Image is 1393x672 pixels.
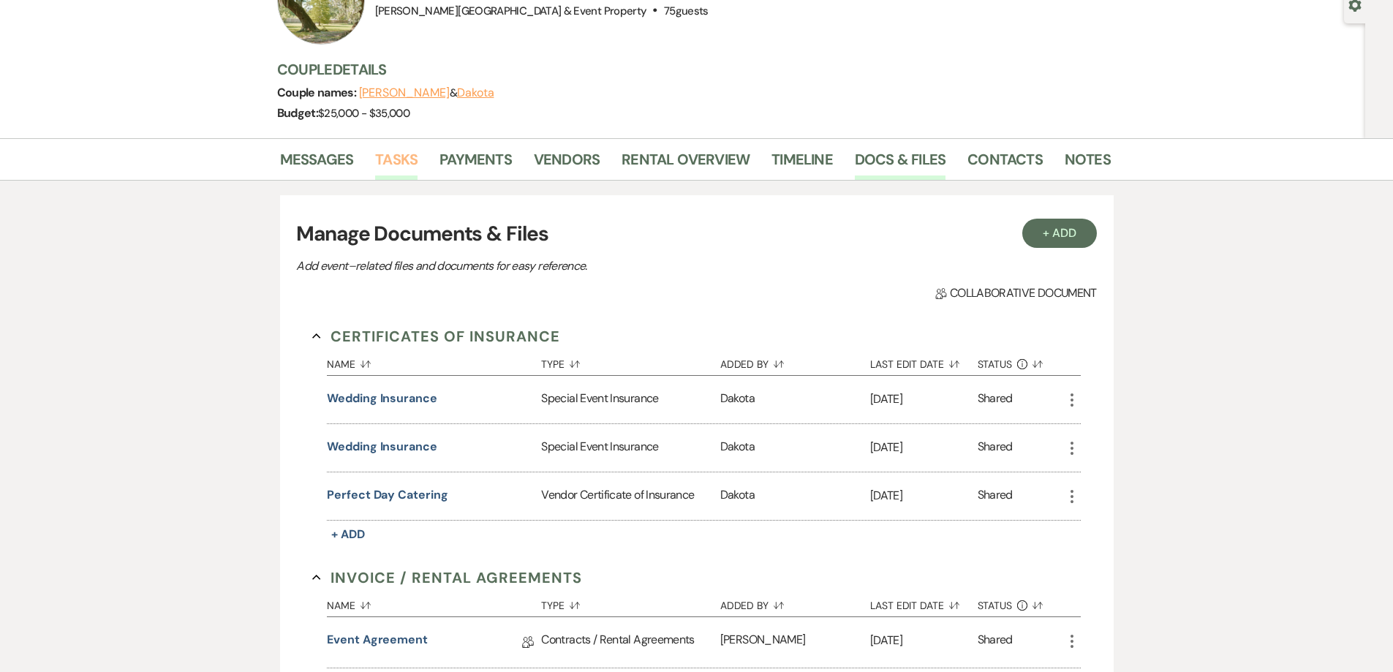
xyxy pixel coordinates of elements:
[541,472,720,520] div: Vendor Certificate of Insurance
[870,438,978,457] p: [DATE]
[534,148,600,180] a: Vendors
[720,472,870,520] div: Dakota
[720,424,870,472] div: Dakota
[331,526,365,542] span: + Add
[935,284,1096,302] span: Collaborative document
[327,347,541,375] button: Name
[978,600,1013,611] span: Status
[720,376,870,423] div: Dakota
[318,106,409,121] span: $25,000 - $35,000
[967,148,1043,180] a: Contacts
[664,4,709,18] span: 75 guests
[978,438,1013,458] div: Shared
[327,524,369,545] button: + Add
[457,87,494,99] button: Dakota
[359,87,450,99] button: [PERSON_NAME]
[375,4,647,18] span: [PERSON_NAME][GEOGRAPHIC_DATA] & Event Property
[1022,219,1097,248] button: + Add
[541,424,720,472] div: Special Event Insurance
[277,105,319,121] span: Budget:
[359,86,494,100] span: &
[541,347,720,375] button: Type
[978,347,1063,375] button: Status
[978,390,1013,409] div: Shared
[280,148,354,180] a: Messages
[327,486,448,504] button: Perfect Day Catering
[870,589,978,616] button: Last Edit Date
[296,219,1096,249] h3: Manage Documents & Files
[870,390,978,409] p: [DATE]
[978,631,1013,654] div: Shared
[622,148,750,180] a: Rental Overview
[277,59,1096,80] h3: Couple Details
[870,347,978,375] button: Last Edit Date
[720,589,870,616] button: Added By
[312,567,582,589] button: Invoice / Rental Agreements
[541,376,720,423] div: Special Event Insurance
[771,148,833,180] a: Timeline
[1065,148,1111,180] a: Notes
[327,390,437,407] button: Wedding Insurance
[327,589,541,616] button: Name
[855,148,945,180] a: Docs & Files
[870,631,978,650] p: [DATE]
[277,85,359,100] span: Couple names:
[978,589,1063,616] button: Status
[720,617,870,668] div: [PERSON_NAME]
[720,347,870,375] button: Added By
[978,359,1013,369] span: Status
[541,589,720,616] button: Type
[327,438,437,456] button: Wedding Insurance
[439,148,512,180] a: Payments
[541,617,720,668] div: Contracts / Rental Agreements
[978,486,1013,506] div: Shared
[312,325,560,347] button: Certificates of Insurance
[296,257,808,276] p: Add event–related files and documents for easy reference.
[327,631,428,654] a: Event Agreement
[375,148,418,180] a: Tasks
[870,486,978,505] p: [DATE]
